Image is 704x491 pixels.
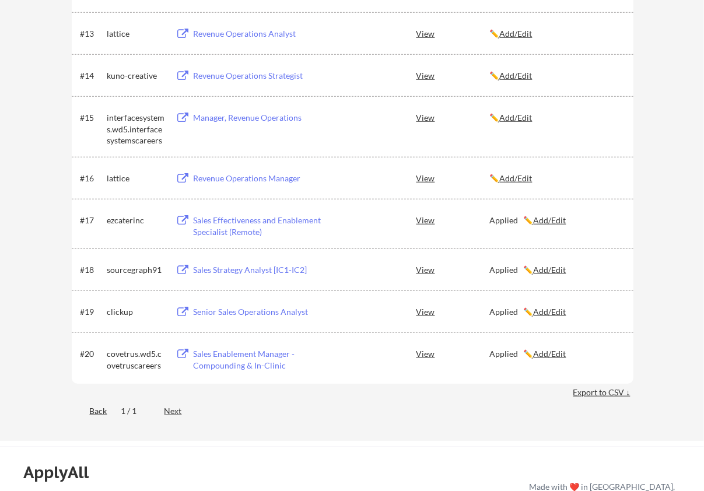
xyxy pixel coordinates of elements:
div: Next [164,405,195,417]
div: Back [72,405,107,417]
div: #18 [80,264,103,276]
div: covetrus.wd5.covetruscareers [107,348,166,371]
div: #19 [80,306,103,318]
u: Add/Edit [534,349,566,359]
div: #17 [80,215,103,226]
div: Export to CSV ↓ [573,387,633,398]
div: Sales Effectiveness and Enablement Specialist (Remote) [194,215,338,237]
div: kuno-creative [107,70,166,82]
div: Sales Strategy Analyst [IC1-IC2] [194,264,338,276]
div: Applied ✏️ [490,348,623,360]
div: Applied ✏️ [490,306,623,318]
div: lattice [107,173,166,184]
div: Applied ✏️ [490,264,623,276]
u: Add/Edit [534,215,566,225]
div: View [416,209,490,230]
div: View [416,167,490,188]
div: Revenue Operations Manager [194,173,338,184]
div: View [416,23,490,44]
u: Add/Edit [534,265,566,275]
u: Add/Edit [500,113,533,122]
div: Revenue Operations Analyst [194,28,338,40]
div: #14 [80,70,103,82]
div: ✏️ [490,173,623,184]
div: 1 / 1 [121,405,150,417]
div: ✏️ [490,70,623,82]
div: View [416,301,490,322]
div: #13 [80,28,103,40]
div: #20 [80,348,103,360]
div: ApplyAll [23,462,102,482]
div: Sales Enablement Manager - Compounding & In-Clinic [194,348,338,371]
div: sourcegraph91 [107,264,166,276]
div: View [416,259,490,280]
div: clickup [107,306,166,318]
div: lattice [107,28,166,40]
div: #15 [80,112,103,124]
div: View [416,343,490,364]
div: Senior Sales Operations Analyst [194,306,338,318]
div: ✏️ [490,28,623,40]
div: View [416,107,490,128]
div: Revenue Operations Strategist [194,70,338,82]
div: ✏️ [490,112,623,124]
u: Add/Edit [500,173,533,183]
u: Add/Edit [500,29,533,38]
div: #16 [80,173,103,184]
div: ezcaterinc [107,215,166,226]
div: Applied ✏️ [490,215,623,226]
u: Add/Edit [534,307,566,317]
div: Manager, Revenue Operations [194,112,338,124]
div: View [416,65,490,86]
u: Add/Edit [500,71,533,80]
div: interfacesystems.wd5.interfacesystemscareers [107,112,166,146]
